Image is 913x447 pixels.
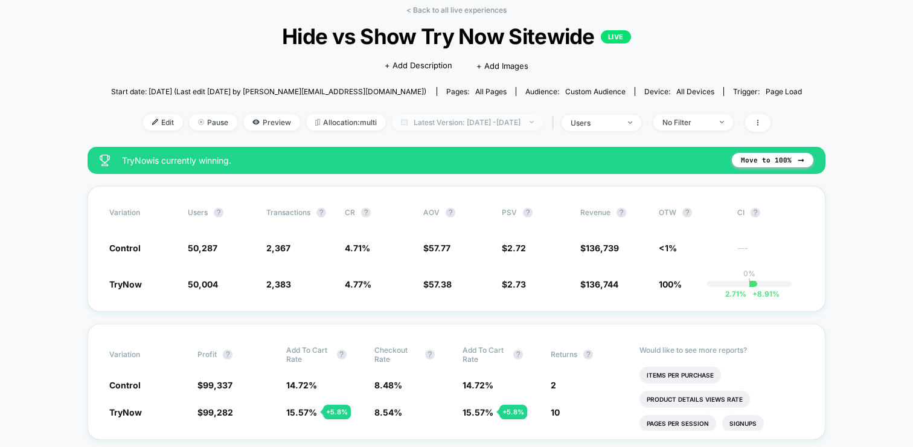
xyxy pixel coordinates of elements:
button: ? [223,350,232,359]
img: end [720,121,724,123]
span: Checkout Rate [374,346,419,364]
span: 2.72 [507,243,526,253]
span: $ [197,407,233,417]
button: ? [513,350,523,359]
span: TryNow [109,279,142,289]
span: Variation [109,208,176,217]
span: 2.73 [507,279,526,289]
span: Allocation: multi [306,114,386,130]
p: Would like to see more reports? [639,346,804,355]
span: $ [502,243,526,253]
span: $ [197,380,232,390]
span: 15.57 % [463,407,493,417]
li: Product Details Views Rate [639,391,750,408]
span: + Add Description [385,60,452,72]
span: Edit [143,114,183,130]
button: ? [523,208,533,217]
img: end [198,119,204,125]
a: < Back to all live experiences [406,5,507,14]
span: 15.57 % [286,407,317,417]
span: Variation [109,346,176,364]
span: PSV [502,208,517,217]
span: 57.77 [429,243,450,253]
span: 2,367 [266,243,290,253]
span: Add To Cart Rate [463,346,507,364]
span: Control [109,380,141,390]
span: all pages [475,87,507,96]
span: --- [737,245,804,254]
span: Device: [635,87,723,96]
span: 8.54 % [374,407,402,417]
span: <1% [659,243,677,253]
button: Move to 100% [732,153,813,167]
button: ? [682,208,692,217]
span: $ [580,279,618,289]
li: Pages Per Session [639,415,716,432]
img: calendar [401,119,408,125]
span: TryNow [109,407,142,417]
span: 8.48 % [374,380,402,390]
div: No Filter [662,118,711,127]
li: Items Per Purchase [639,367,721,384]
span: Profit [197,350,217,359]
span: 57.38 [429,279,452,289]
span: AOV [423,208,440,217]
span: Hide vs Show Try Now Sitewide [146,24,767,49]
span: Custom Audience [565,87,626,96]
button: ? [583,350,593,359]
span: Add To Cart Rate [286,346,331,364]
div: Pages: [446,87,507,96]
span: Start date: [DATE] (Last edit [DATE] by [PERSON_NAME][EMAIL_ADDRESS][DOMAIN_NAME]) [111,87,426,96]
span: 14.72 % [286,380,317,390]
span: 50,287 [188,243,217,253]
span: Latest Version: [DATE] - [DATE] [392,114,543,130]
button: ? [425,350,435,359]
span: CI [737,208,804,217]
span: Control [109,243,141,253]
img: end [530,121,534,123]
span: $ [580,243,619,253]
button: ? [214,208,223,217]
button: ? [361,208,371,217]
img: edit [152,119,158,125]
button: ? [751,208,760,217]
span: 2.71 % [725,289,746,298]
span: all devices [676,87,714,96]
button: ? [446,208,455,217]
p: LIVE [601,30,631,43]
span: 4.71 % [345,243,370,253]
div: users [571,118,619,127]
span: 136,744 [586,279,618,289]
span: $ [423,279,452,289]
span: 100% [659,279,682,289]
span: 8.91 % [746,289,780,298]
span: 2 [551,380,556,390]
span: Pause [189,114,237,130]
span: 99,282 [203,407,233,417]
button: ? [316,208,326,217]
span: + Add Images [476,61,528,71]
span: 10 [551,407,560,417]
span: users [188,208,208,217]
span: 50,004 [188,279,218,289]
span: | [549,114,562,132]
span: 2,383 [266,279,291,289]
img: success_star [100,155,110,166]
span: 136,739 [586,243,619,253]
li: Signups [722,415,764,432]
p: | [748,278,751,287]
span: + [752,289,757,298]
p: 0% [743,269,755,278]
span: Page Load [766,87,802,96]
span: Revenue [580,208,610,217]
span: CR [345,208,355,217]
span: 14.72 % [463,380,493,390]
div: + 5.8 % [499,405,527,419]
span: $ [502,279,526,289]
span: Preview [243,114,300,130]
img: end [628,121,632,124]
span: Returns [551,350,577,359]
div: Trigger: [733,87,802,96]
div: + 5.8 % [323,405,351,419]
span: TryNow is currently winning. [122,155,720,166]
